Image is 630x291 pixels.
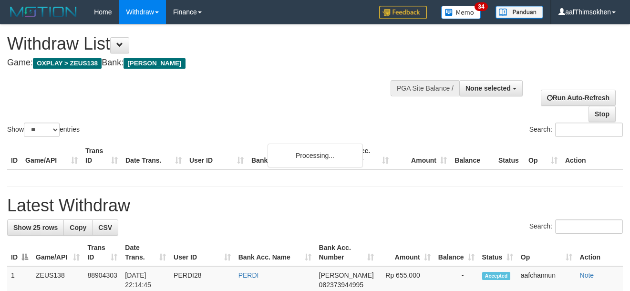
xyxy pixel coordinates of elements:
th: Op [525,142,561,169]
th: Amount [392,142,451,169]
th: User ID [186,142,248,169]
input: Search: [555,123,623,137]
label: Search: [529,123,623,137]
th: Trans ID [82,142,122,169]
span: Show 25 rows [13,224,58,231]
th: Amount: activate to sort column ascending [378,239,434,266]
th: Action [561,142,623,169]
input: Search: [555,219,623,234]
th: Bank Acc. Name [248,142,334,169]
th: ID: activate to sort column descending [7,239,32,266]
span: CSV [98,224,112,231]
label: Show entries [7,123,80,137]
img: panduan.png [496,6,543,19]
img: Button%20Memo.svg [441,6,481,19]
th: Balance [451,142,495,169]
th: Bank Acc. Number: activate to sort column ascending [315,239,378,266]
a: Note [580,271,594,279]
a: Copy [63,219,93,236]
label: Search: [529,219,623,234]
select: Showentries [24,123,60,137]
a: Stop [589,106,616,122]
h1: Withdraw List [7,34,411,53]
th: Bank Acc. Number [334,142,392,169]
th: Status [495,142,525,169]
th: Game/API: activate to sort column ascending [32,239,83,266]
span: [PERSON_NAME] [319,271,374,279]
th: Status: activate to sort column ascending [478,239,517,266]
span: OXPLAY > ZEUS138 [33,58,102,69]
th: Trans ID: activate to sort column ascending [83,239,121,266]
a: Run Auto-Refresh [541,90,616,106]
th: ID [7,142,21,169]
span: Copy 082373944995 to clipboard [319,281,363,289]
a: Show 25 rows [7,219,64,236]
span: 34 [475,2,487,11]
span: Copy [70,224,86,231]
div: PGA Site Balance / [391,80,459,96]
a: CSV [92,219,118,236]
img: MOTION_logo.png [7,5,80,19]
th: Date Trans.: activate to sort column ascending [121,239,170,266]
a: PERDI [238,271,259,279]
span: [PERSON_NAME] [124,58,185,69]
th: Date Trans. [122,142,186,169]
img: Feedback.jpg [379,6,427,19]
span: Accepted [482,272,511,280]
div: Processing... [268,144,363,167]
span: None selected [465,84,511,92]
button: None selected [459,80,523,96]
th: Balance: activate to sort column ascending [434,239,478,266]
th: Action [576,239,623,266]
h1: Latest Withdraw [7,196,623,215]
th: Game/API [21,142,82,169]
th: Op: activate to sort column ascending [517,239,576,266]
h4: Game: Bank: [7,58,411,68]
th: Bank Acc. Name: activate to sort column ascending [235,239,315,266]
th: User ID: activate to sort column ascending [170,239,235,266]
